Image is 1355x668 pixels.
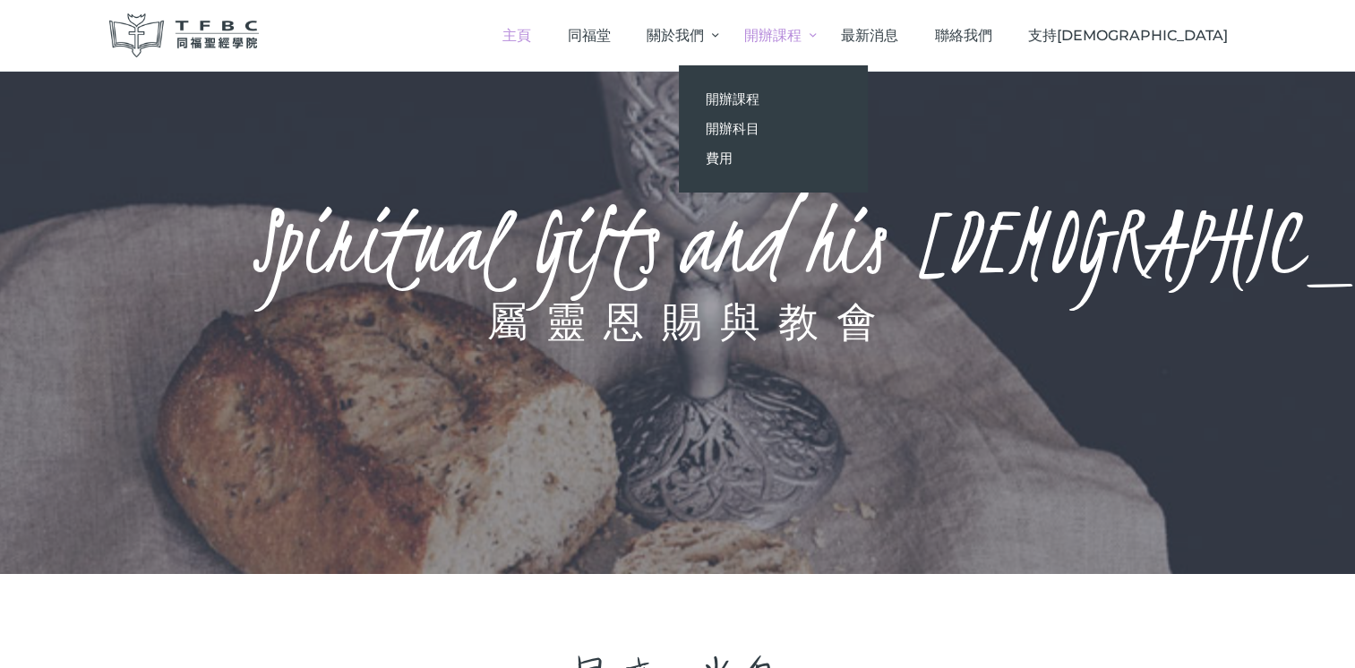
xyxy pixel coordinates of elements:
div: 教 [778,303,836,340]
span: 最新消息 [841,27,898,44]
a: 主頁 [485,9,550,62]
a: 開辦科目 [679,114,867,143]
a: 開辦課程 [725,9,822,62]
a: 開辦課程 [679,84,867,114]
span: 主頁 [502,27,531,44]
div: 賜 [662,303,720,340]
span: 開辦課程 [706,90,759,107]
a: 最新消息 [823,9,917,62]
span: 開辦科目 [706,120,759,137]
a: 支持[DEMOGRAPHIC_DATA] [1010,9,1247,62]
span: 關於我們 [647,27,704,44]
div: 恩 [604,303,662,340]
a: 聯絡我們 [916,9,1010,62]
div: 靈 [545,303,604,340]
span: 聯絡我們 [935,27,992,44]
div: 會 [836,303,895,340]
a: 費用 [679,143,867,173]
span: 開辦課程 [744,27,802,44]
div: 屬 [487,303,545,340]
span: 支持[DEMOGRAPHIC_DATA] [1028,27,1228,44]
img: 同福聖經學院 TFBC [109,13,260,57]
span: 同福堂 [568,27,611,44]
div: 與 [720,303,778,340]
span: 費用 [706,150,733,167]
a: 同福堂 [549,9,629,62]
a: 關於我們 [629,9,725,62]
